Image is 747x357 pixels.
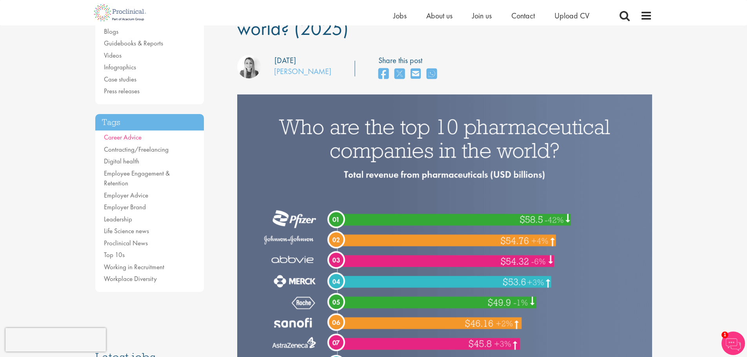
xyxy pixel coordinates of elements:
span: 1 [722,332,728,338]
a: Jobs [393,11,407,21]
a: Guidebooks & Reports [104,39,163,47]
a: share on facebook [378,66,389,83]
a: Case studies [104,75,136,83]
a: Videos [104,51,122,60]
a: Working in Recruitment [104,263,164,271]
a: Contact [511,11,535,21]
h3: Tags [95,114,204,131]
a: Workplace Diversity [104,274,157,283]
a: Upload CV [554,11,589,21]
a: Employer Advice [104,191,148,199]
a: Top 10s [104,250,125,259]
a: [PERSON_NAME] [274,66,331,76]
a: Life Science news [104,227,149,235]
a: share on whats app [427,66,437,83]
a: share on email [411,66,421,83]
img: Chatbot [722,332,745,355]
a: Press releases [104,87,140,95]
a: Infographics [104,63,136,71]
a: Join us [472,11,492,21]
a: Proclinical News [104,239,148,247]
a: Digital health [104,157,139,165]
iframe: reCAPTCHA [5,328,106,352]
img: Hannah Burke [237,55,261,78]
a: About us [426,11,453,21]
div: [DATE] [274,55,296,66]
a: share on twitter [394,66,405,83]
label: Share this post [378,55,441,66]
a: Leadership [104,215,132,223]
a: Career Advice [104,133,142,141]
a: Employee Engagement & Retention [104,169,170,188]
a: Employer Brand [104,203,146,211]
a: Contracting/Freelancing [104,145,169,154]
a: Blogs [104,27,118,36]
